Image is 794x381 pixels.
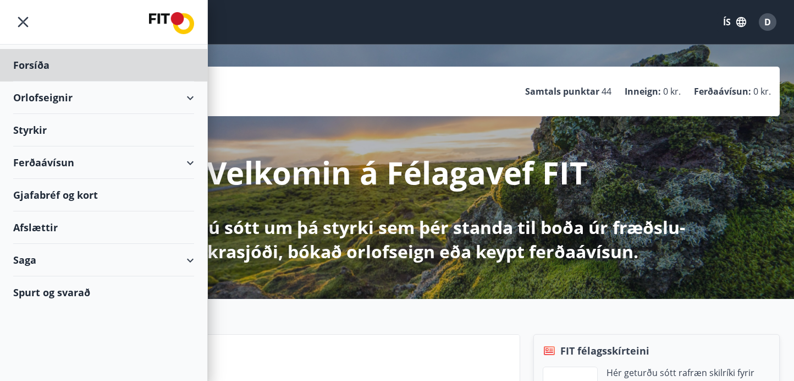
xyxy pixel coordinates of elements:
[525,85,599,97] p: Samtals punktar
[207,151,587,193] p: Velkomin á Félagavef FIT
[149,12,194,34] img: union_logo
[13,146,194,179] div: Ferðaávísun
[625,85,661,97] p: Inneign :
[663,85,681,97] span: 0 kr.
[602,85,611,97] span: 44
[13,244,194,276] div: Saga
[13,114,194,146] div: Styrkir
[13,12,33,32] button: menu
[753,85,771,97] span: 0 kr.
[13,211,194,244] div: Afslættir
[606,367,754,379] p: Hér geturðu sótt rafræn skilríki fyrir
[764,16,771,28] span: D
[13,276,194,308] div: Spurt og svarað
[95,362,511,381] p: Næstu helgi
[13,81,194,114] div: Orlofseignir
[694,85,751,97] p: Ferðaávísun :
[107,215,687,264] p: Hér getur þú sótt um þá styrki sem þér standa til boða úr fræðslu- og sjúkrasjóði, bókað orlofsei...
[13,49,194,81] div: Forsíða
[754,9,781,35] button: D
[13,179,194,211] div: Gjafabréf og kort
[560,344,649,358] span: FIT félagsskírteini
[717,12,752,32] button: ÍS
